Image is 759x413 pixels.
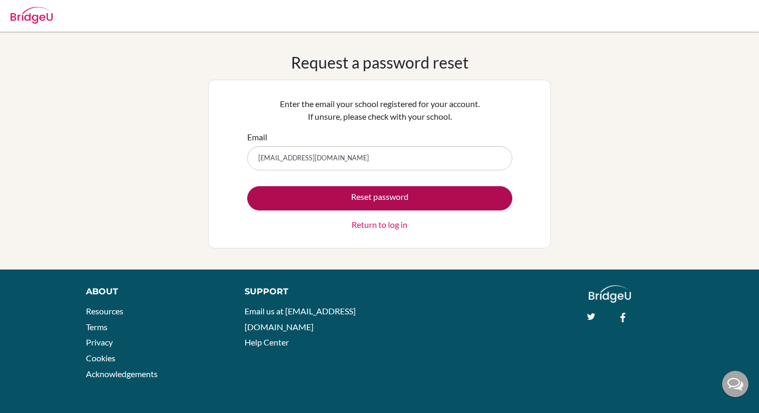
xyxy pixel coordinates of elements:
[86,369,158,379] a: Acknowledgements
[245,285,369,298] div: Support
[86,353,115,363] a: Cookies
[86,285,221,298] div: About
[247,186,512,210] button: Reset password
[11,7,53,24] img: Bridge-U
[352,218,407,231] a: Return to log in
[589,285,631,303] img: logo_white@2x-f4f0deed5e89b7ecb1c2cc34c3e3d731f90f0f143d5ea2071677605dd97b5244.png
[86,322,108,332] a: Terms
[291,53,469,72] h1: Request a password reset
[86,306,123,316] a: Resources
[245,337,289,347] a: Help Center
[24,7,45,17] span: Help
[247,131,267,143] label: Email
[86,337,113,347] a: Privacy
[247,98,512,123] p: Enter the email your school registered for your account. If unsure, please check with your school.
[245,306,356,332] a: Email us at [EMAIL_ADDRESS][DOMAIN_NAME]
